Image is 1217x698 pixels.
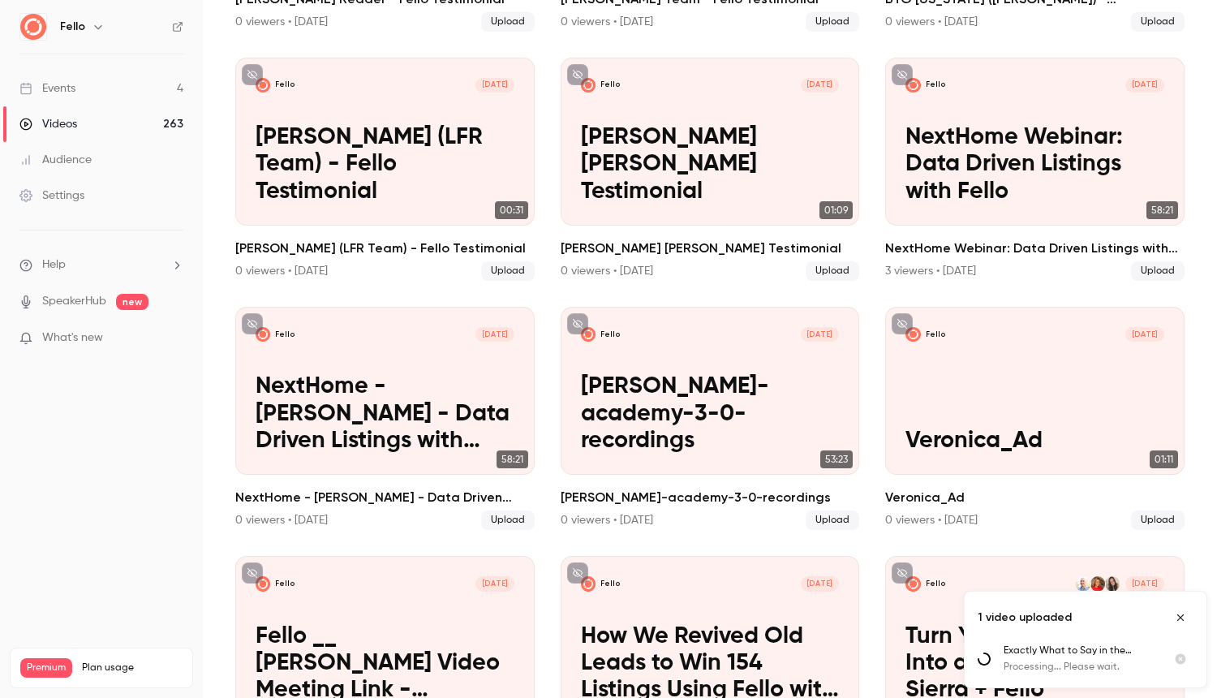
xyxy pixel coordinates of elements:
[256,124,514,205] p: [PERSON_NAME] (LFR Team) - Fello Testimonial
[561,58,860,281] li: Andrew Duncan Fello Testimonial
[82,661,183,674] span: Plan usage
[885,307,1185,530] a: Veronica_AdFello[DATE]Veronica_Ad01:11Veronica_Ad0 viewers • [DATE]Upload
[561,307,860,530] a: fello-fello-academy-3-0-recordingsFello[DATE][PERSON_NAME]-academy-3-0-recordings53:23[PERSON_NAM...
[926,579,946,589] p: Fello
[801,78,840,93] span: [DATE]
[235,58,535,281] a: Camila Rivera (LFR Team) - Fello TestimonialFello[DATE][PERSON_NAME] (LFR Team) - Fello Testimoni...
[806,261,859,281] span: Upload
[600,579,621,589] p: Fello
[275,330,295,340] p: Fello
[820,450,853,468] span: 53:23
[1168,605,1193,631] button: Close uploads list
[475,78,514,93] span: [DATE]
[242,313,263,334] button: unpublished
[475,327,514,342] span: [DATE]
[567,313,588,334] button: unpublished
[1131,261,1185,281] span: Upload
[581,327,596,342] img: fello-fello-academy-3-0-recordings
[561,263,653,279] div: 0 viewers • [DATE]
[885,263,976,279] div: 3 viewers • [DATE]
[481,511,535,530] span: Upload
[1150,450,1178,468] span: 01:11
[495,201,528,219] span: 00:31
[242,562,263,584] button: unpublished
[256,576,270,591] img: Fello __ Brad Whitehouse_ Video Meeting Link - 2025_05_28 15_30 EDT - Recording
[885,239,1185,258] h2: NextHome Webinar: Data Driven Listings with Fello
[885,488,1185,507] h2: Veronica_Ad
[1105,576,1120,591] img: Jamie Muenchen
[60,19,85,35] h6: Fello
[885,14,978,30] div: 0 viewers • [DATE]
[801,576,840,591] span: [DATE]
[561,307,860,530] li: fello-fello-academy-3-0-recordings
[1168,646,1193,672] button: Cancel upload
[19,80,75,97] div: Events
[561,239,860,258] h2: [PERSON_NAME] [PERSON_NAME] Testimonial
[19,152,92,168] div: Audience
[1090,576,1105,591] img: Kerry Kleckner
[275,80,295,90] p: Fello
[892,562,913,584] button: unpublished
[801,327,840,342] span: [DATE]
[1131,511,1185,530] span: Upload
[905,124,1164,205] p: NextHome Webinar: Data Driven Listings with Fello
[561,512,653,528] div: 0 viewers • [DATE]
[235,239,535,258] h2: [PERSON_NAME] (LFR Team) - Fello Testimonial
[581,576,596,591] img: How We Revived Old Leads to Win 154 Listings Using Fello with Greg Harrelson
[235,14,328,30] div: 0 viewers • [DATE]
[600,80,621,90] p: Fello
[235,307,535,530] a: NextHome - David Garagialo - Data Driven Listings with FelloFello[DATE]NextHome - [PERSON_NAME] -...
[256,373,514,455] p: NextHome - [PERSON_NAME] - Data Driven Listings with Fello
[242,64,263,85] button: unpublished
[581,124,840,205] p: [PERSON_NAME] [PERSON_NAME] Testimonial
[19,187,84,204] div: Settings
[965,644,1206,687] ul: Uploads list
[19,116,77,132] div: Videos
[481,261,535,281] span: Upload
[256,327,270,342] img: NextHome - David Garagialo - Data Driven Listings with Fello
[475,576,514,591] span: [DATE]
[235,512,328,528] div: 0 viewers • [DATE]
[885,307,1185,530] li: Veronica_Ad
[905,78,920,93] img: NextHome Webinar: Data Driven Listings with Fello
[926,330,946,340] p: Fello
[905,576,920,591] img: Turn Your Database Into a DataBANK with Sierra + Fello
[1146,201,1178,219] span: 58:21
[1125,78,1164,93] span: [DATE]
[561,14,653,30] div: 0 viewers • [DATE]
[892,64,913,85] button: unpublished
[581,373,840,455] p: [PERSON_NAME]-academy-3-0-recordings
[275,579,295,589] p: Fello
[1004,660,1155,674] p: Processing... Please wait.
[256,78,270,93] img: Camila Rivera (LFR Team) - Fello Testimonial
[481,12,535,32] span: Upload
[978,610,1072,626] p: 1 video uploaded
[885,512,978,528] div: 0 viewers • [DATE]
[600,330,621,340] p: Fello
[1131,12,1185,32] span: Upload
[905,428,1164,455] p: Veronica_Ad
[567,562,588,584] button: unpublished
[42,256,66,274] span: Help
[19,256,183,274] li: help-dropdown-opener
[20,14,46,40] img: Fello
[235,263,328,279] div: 0 viewers • [DATE]
[1076,576,1090,591] img: Scott Selverian
[116,294,148,310] span: new
[581,78,596,93] img: Andrew Duncan Fello Testimonial
[806,511,859,530] span: Upload
[819,201,853,219] span: 01:09
[885,58,1185,281] li: NextHome Webinar: Data Driven Listings with Fello
[497,450,528,468] span: 58:21
[892,313,913,334] button: unpublished
[905,327,920,342] img: Veronica_Ad
[42,293,106,310] a: SpeakerHub
[806,12,859,32] span: Upload
[1004,644,1155,658] p: Exactly What to Say in the Moments that Matter
[926,80,946,90] p: Fello
[235,58,535,281] li: Camila Rivera (LFR Team) - Fello Testimonial
[235,307,535,530] li: NextHome - David Garagialo - Data Driven Listings with Fello
[885,58,1185,281] a: NextHome Webinar: Data Driven Listings with FelloFello[DATE]NextHome Webinar: Data Driven Listing...
[1125,327,1164,342] span: [DATE]
[235,488,535,507] h2: NextHome - [PERSON_NAME] - Data Driven Listings with Fello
